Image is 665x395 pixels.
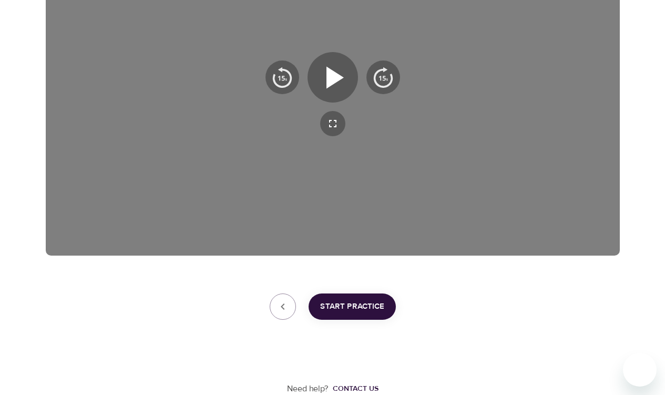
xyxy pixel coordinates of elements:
[287,383,329,395] p: Need help?
[320,300,384,313] span: Start Practice
[309,293,396,320] button: Start Practice
[373,67,394,88] img: 15s_next.svg
[329,383,378,394] a: Contact us
[333,383,378,394] div: Contact us
[272,67,293,88] img: 15s_prev.svg
[623,353,657,387] iframe: Button to launch messaging window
